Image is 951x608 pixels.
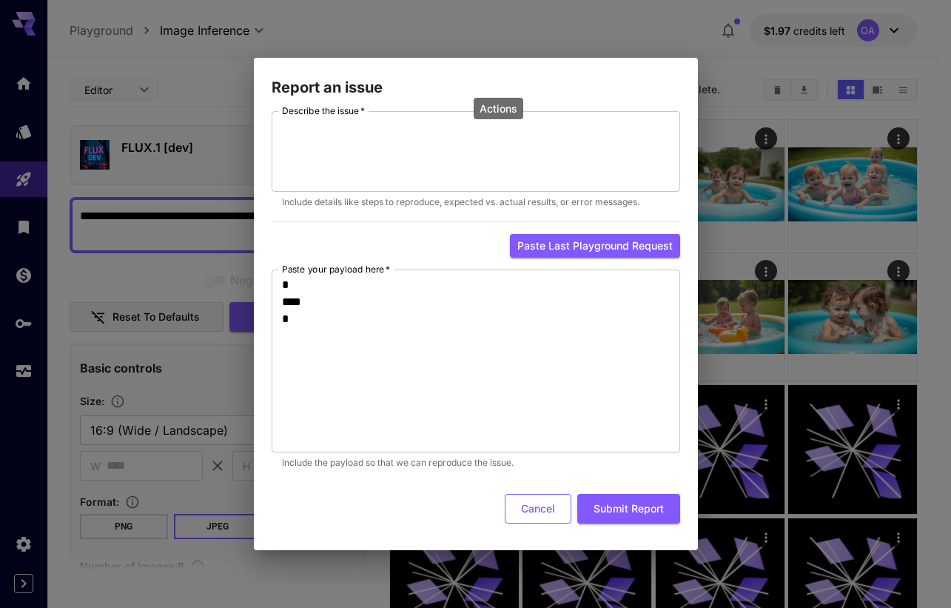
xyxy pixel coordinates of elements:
label: Paste your payload here [282,263,390,275]
button: Submit Report [577,494,680,524]
p: Include details like steps to reproduce, expected vs. actual results, or error messages. [282,195,670,210]
h2: Report an issue [254,58,698,99]
label: Describe the issue [282,104,365,117]
button: Cancel [505,494,571,524]
p: Include the payload so that we can reproduce the issue. [282,455,670,470]
div: Actions [474,98,523,119]
button: Paste last playground request [510,234,680,258]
